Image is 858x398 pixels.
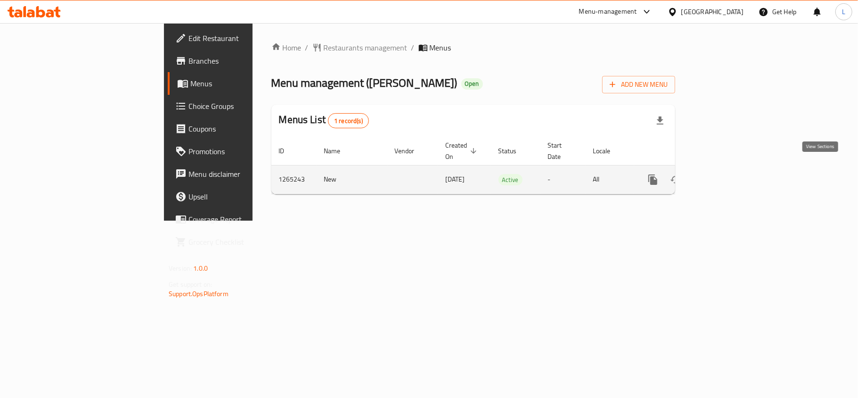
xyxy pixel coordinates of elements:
span: Status [498,145,529,157]
div: Export file [649,109,671,132]
a: Restaurants management [312,42,408,53]
span: 1 record(s) [328,116,368,125]
div: Menu-management [579,6,637,17]
span: Grocery Checklist [188,236,300,248]
span: Edit Restaurant [188,33,300,44]
a: Grocery Checklist [168,231,307,253]
span: L [842,7,845,17]
h2: Menus List [279,113,369,128]
span: Add New Menu [610,79,668,91]
span: Active [498,174,523,185]
span: Name [324,145,353,157]
li: / [411,42,415,53]
span: Upsell [188,191,300,202]
span: Get support on: [169,278,212,290]
span: Locale [593,145,623,157]
a: Menus [168,72,307,95]
span: Promotions [188,146,300,157]
span: Created On [446,140,480,162]
span: 1.0.0 [193,262,208,274]
td: All [586,165,634,194]
td: - [540,165,586,194]
a: Choice Groups [168,95,307,117]
span: Menu management ( [PERSON_NAME] ) [271,72,458,93]
a: Promotions [168,140,307,163]
a: Coupons [168,117,307,140]
span: Restaurants management [324,42,408,53]
span: Vendor [395,145,427,157]
span: Menus [190,78,300,89]
span: Coupons [188,123,300,134]
span: Menu disclaimer [188,168,300,180]
span: ID [279,145,297,157]
a: Coverage Report [168,208,307,231]
div: Total records count [328,113,369,128]
a: Upsell [168,185,307,208]
span: Menus [430,42,451,53]
a: Branches [168,50,307,72]
span: Branches [188,55,300,66]
span: Start Date [548,140,574,162]
span: [DATE] [446,173,465,185]
a: Menu disclaimer [168,163,307,185]
button: Add New Menu [602,76,675,93]
span: Coverage Report [188,214,300,225]
table: enhanced table [271,137,740,194]
a: Edit Restaurant [168,27,307,50]
td: New [317,165,387,194]
span: Version: [169,262,192,274]
a: Support.OpsPlatform [169,288,229,300]
div: [GEOGRAPHIC_DATA] [681,7,744,17]
nav: breadcrumb [271,42,675,53]
button: more [642,168,664,191]
span: Open [461,80,483,88]
div: Open [461,78,483,90]
th: Actions [634,137,740,166]
span: Choice Groups [188,100,300,112]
